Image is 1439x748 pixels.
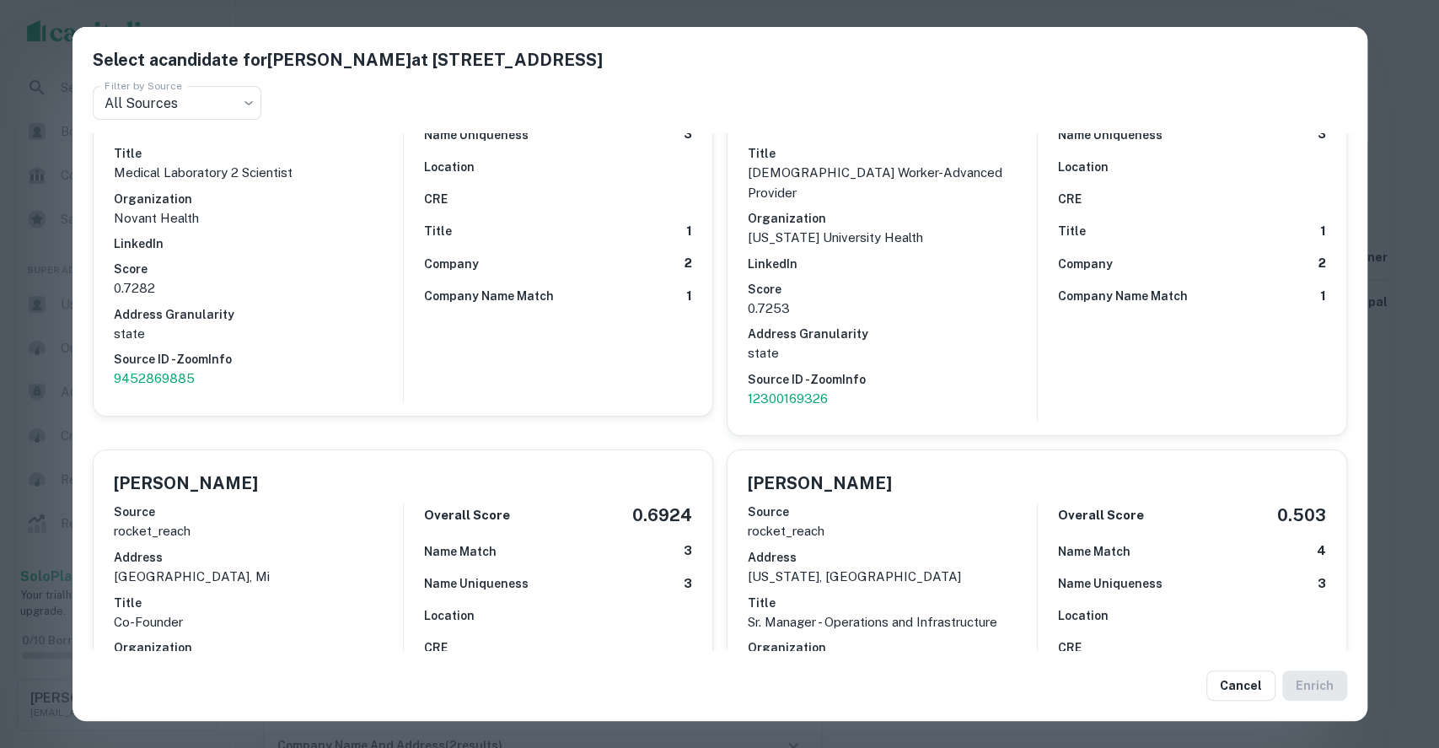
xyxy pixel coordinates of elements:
p: Sr. Manager - Operations and Infrastructure [748,612,1037,632]
div: All Sources [93,86,261,120]
h6: Company [1058,255,1113,273]
h6: Score [748,280,1037,299]
h6: Title [1058,222,1086,240]
h6: 2 [685,254,692,273]
h6: Company Name Match [1058,287,1188,305]
h6: Location [424,606,475,625]
h6: Name Uniqueness [1058,126,1162,144]
p: 0.7253 [748,299,1037,319]
h6: Organization [114,190,403,208]
h6: Source ID - ZoomInfo [114,350,403,369]
h6: LinkedIn [114,234,403,253]
h6: Title [748,594,1037,612]
h6: Location [1058,606,1109,625]
h6: Source ID - ZoomInfo [748,370,1037,389]
h6: Organization [748,638,1037,657]
h6: CRE [1058,638,1082,657]
h6: Address Granularity [114,305,403,324]
h6: Address [114,548,403,567]
h6: Location [424,158,475,176]
h6: Score [114,260,403,278]
h6: Address [748,548,1037,567]
h6: 4 [1317,541,1326,561]
h6: Organization [114,638,403,657]
h6: 1 [686,287,692,306]
h5: [PERSON_NAME] [114,471,258,496]
h6: CRE [424,190,448,208]
h6: 3 [684,574,692,594]
h6: 1 [1320,222,1326,241]
p: [GEOGRAPHIC_DATA], mi [114,567,403,587]
h6: Overall Score [1058,506,1144,525]
h6: 1 [1320,287,1326,306]
h5: 0.6924 [632,503,692,528]
h6: Company Name Match [424,287,554,305]
p: [US_STATE] University Health [748,228,1037,248]
a: 9452869885 [114,369,403,389]
h6: 2 [1318,254,1326,273]
h6: Title [114,594,403,612]
p: rocket_reach [114,521,403,541]
h6: 3 [1318,125,1326,144]
p: Co-Founder [114,612,403,632]
h6: 3 [1318,574,1326,594]
h6: Name Uniqueness [424,126,529,144]
h6: 1 [686,222,692,241]
iframe: Chat Widget [1355,613,1439,694]
h6: Company [424,255,479,273]
h6: Name Uniqueness [424,574,529,593]
p: Novant Health [114,208,403,229]
label: Filter by Source [105,78,182,93]
button: Cancel [1206,670,1275,701]
h6: Source [748,503,1037,521]
h6: Title [114,144,403,163]
h6: Overall Score [424,506,510,525]
h6: LinkedIn [748,255,1037,273]
h6: Title [424,222,452,240]
p: state [114,324,403,344]
h6: Name Match [424,542,497,561]
h5: 0.503 [1277,503,1326,528]
h6: Organization [748,209,1037,228]
p: 0.7282 [114,278,403,299]
h6: 3 [684,125,692,144]
p: [US_STATE], [GEOGRAPHIC_DATA] [748,567,1037,587]
h6: Location [1058,158,1109,176]
h6: 3 [684,541,692,561]
h6: CRE [1058,190,1082,208]
h6: Title [748,144,1037,163]
h5: Select a candidate for [PERSON_NAME] at [STREET_ADDRESS] [93,47,1347,73]
p: state [748,343,1037,363]
h6: CRE [424,638,448,657]
h6: Name Uniqueness [1058,574,1162,593]
h6: Address Granularity [748,325,1037,343]
p: rocket_reach [748,521,1037,541]
h5: [PERSON_NAME] [748,471,892,496]
p: Medical Laboratory 2 Scientist [114,163,403,183]
p: [DEMOGRAPHIC_DATA] Worker-Advanced Provider [748,163,1037,202]
a: 12300169326 [748,389,1037,409]
h6: Name Match [1058,542,1130,561]
h6: Source [114,503,403,521]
